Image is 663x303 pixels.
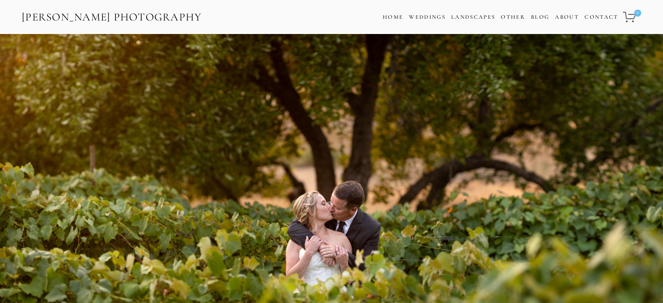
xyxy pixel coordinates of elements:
[383,11,403,24] a: Home
[451,14,495,20] a: Landscapes
[634,10,641,17] span: 0
[555,11,579,24] a: About
[409,14,445,20] a: Weddings
[585,11,618,24] a: Contact
[531,11,549,24] a: Blog
[501,14,525,20] a: Other
[622,7,642,27] a: 0 items in cart
[21,7,203,27] a: [PERSON_NAME] Photography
